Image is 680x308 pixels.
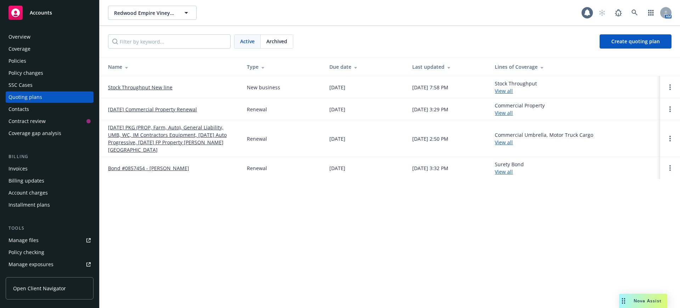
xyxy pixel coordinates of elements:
div: Account charges [8,187,48,198]
span: Create quoting plan [611,38,660,45]
a: View all [495,168,513,175]
a: Bond #0857454 - [PERSON_NAME] [108,164,189,172]
div: Invoices [8,163,28,174]
div: Policy changes [8,67,43,79]
div: Quoting plans [8,91,42,103]
a: [DATE] PKG (PROP, Farm, Auto), General Liability, UMB, WC, IM Contractors Equipment, [DATE] Auto ... [108,124,236,153]
div: Installment plans [8,199,50,211]
div: Last updated [412,63,483,71]
div: Manage files [8,235,39,246]
div: Overview [8,31,30,43]
div: Coverage [8,43,30,55]
div: Surety Bond [495,161,524,175]
div: [DATE] 2:50 PM [412,135,448,142]
span: Accounts [30,10,52,16]
a: Contract review [6,116,93,127]
div: Manage exposures [8,259,53,270]
a: Manage files [6,235,93,246]
a: Account charges [6,187,93,198]
div: Manage certificates [8,271,55,282]
div: Lines of Coverage [495,63,654,71]
div: Renewal [247,106,267,113]
div: Commercial Property [495,102,545,117]
div: [DATE] 3:32 PM [412,164,448,172]
div: Commercial Umbrella, Motor Truck Cargo [495,131,593,146]
a: Coverage gap analysis [6,128,93,139]
a: View all [495,110,513,116]
a: Quoting plans [6,91,93,103]
a: Installment plans [6,199,93,211]
div: Policy checking [8,247,44,258]
a: Report a Bug [611,6,625,20]
a: Coverage [6,43,93,55]
div: Type [247,63,318,71]
div: Contacts [8,103,29,115]
a: Open options [666,105,674,113]
a: Policy changes [6,67,93,79]
div: SSC Cases [8,79,33,91]
a: Search [628,6,642,20]
div: Name [108,63,236,71]
a: Overview [6,31,93,43]
button: Nova Assist [619,294,667,308]
span: Open Client Navigator [13,285,66,292]
div: [DATE] [329,84,345,91]
div: Billing [6,153,93,160]
div: [DATE] [329,135,345,142]
div: Renewal [247,135,267,142]
div: [DATE] 3:29 PM [412,106,448,113]
a: Invoices [6,163,93,174]
a: Policy checking [6,247,93,258]
div: Drag to move [619,294,628,308]
span: Nova Assist [634,298,662,304]
a: Policies [6,55,93,67]
a: Open options [666,83,674,91]
a: Manage exposures [6,259,93,270]
a: Open options [666,164,674,172]
span: Archived [266,38,287,45]
input: Filter by keyword... [108,34,231,49]
a: [DATE] Commercial Property Renewal [108,106,197,113]
div: [DATE] [329,106,345,113]
a: Switch app [644,6,658,20]
button: Redwood Empire Vineyard Management, Inc. [108,6,197,20]
span: Redwood Empire Vineyard Management, Inc. [114,9,175,17]
div: Coverage gap analysis [8,128,61,139]
a: Accounts [6,3,93,23]
a: Open options [666,134,674,143]
div: Policies [8,55,26,67]
a: Start snowing [595,6,609,20]
div: New business [247,84,280,91]
div: [DATE] 7:58 PM [412,84,448,91]
div: Due date [329,63,401,71]
a: Billing updates [6,175,93,186]
div: Tools [6,225,93,232]
a: Create quoting plan [600,34,671,49]
span: Active [240,38,255,45]
a: View all [495,139,513,146]
div: Renewal [247,164,267,172]
a: Contacts [6,103,93,115]
div: Billing updates [8,175,44,186]
div: [DATE] [329,164,345,172]
div: Stock Throughput [495,80,537,95]
a: Manage certificates [6,271,93,282]
div: Contract review [8,116,46,127]
a: View all [495,88,513,94]
a: SSC Cases [6,79,93,91]
a: Stock Throughput New line [108,84,172,91]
